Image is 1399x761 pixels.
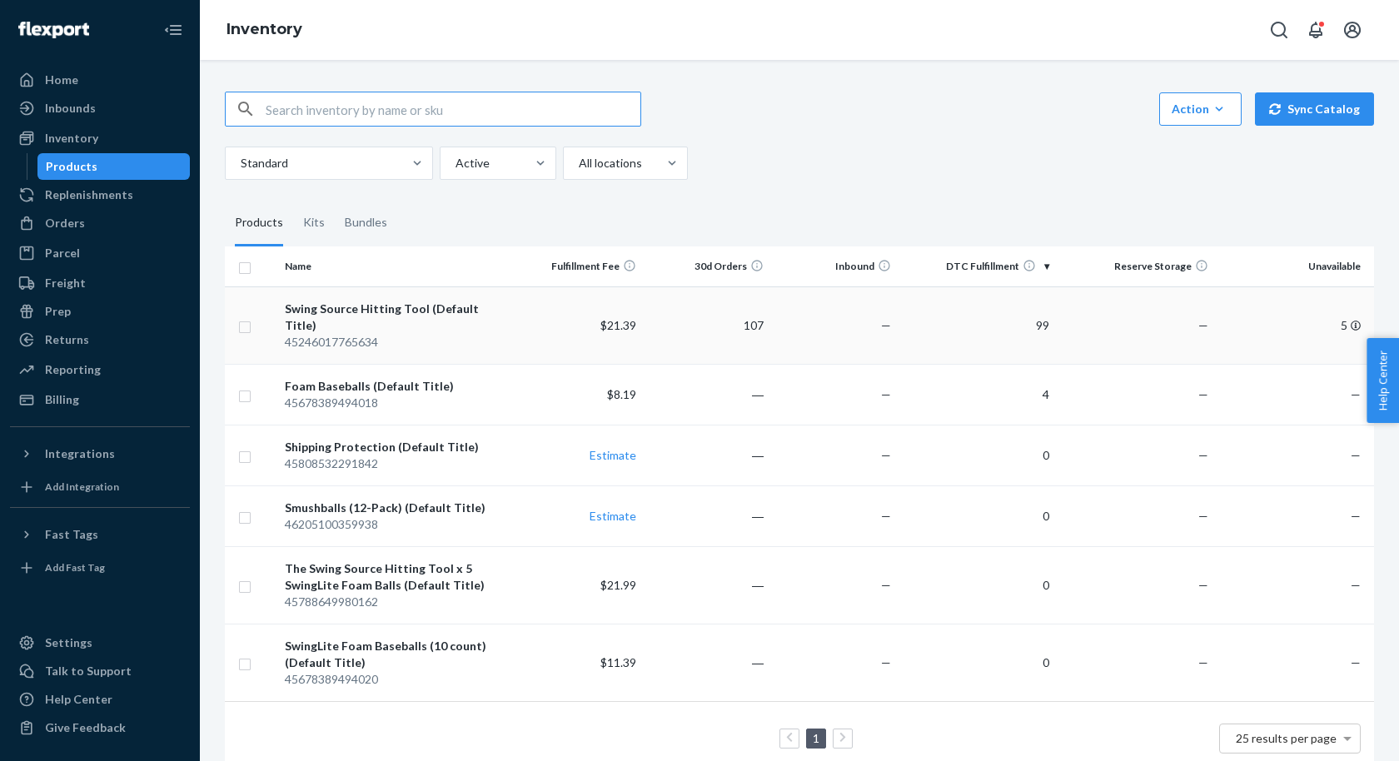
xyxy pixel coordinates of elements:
[600,578,636,592] span: $21.99
[285,560,510,594] div: The Swing Source Hitting Tool x 5 SwingLite Foam Balls (Default Title)
[45,445,115,462] div: Integrations
[18,22,89,38] img: Flexport logo
[1351,509,1361,523] span: —
[881,387,891,401] span: —
[10,356,190,383] a: Reporting
[46,158,97,175] div: Products
[285,594,510,610] div: 45788649980162
[607,387,636,401] span: $8.19
[898,624,1057,701] td: 0
[285,516,510,533] div: 46205100359938
[898,485,1057,546] td: 0
[239,155,241,172] input: Standard
[45,245,80,261] div: Parcel
[10,95,190,122] a: Inbounds
[45,303,71,320] div: Prep
[577,155,579,172] input: All locations
[10,125,190,152] a: Inventory
[643,624,770,701] td: ―
[881,509,891,523] span: —
[37,153,191,180] a: Products
[285,395,510,411] div: 45678389494018
[600,318,636,332] span: $21.39
[10,658,190,684] a: Talk to Support
[10,270,190,296] a: Freight
[10,714,190,741] button: Give Feedback
[1351,448,1361,462] span: —
[45,275,86,291] div: Freight
[45,361,101,378] div: Reporting
[235,200,283,246] div: Products
[1236,731,1337,745] span: 25 results per page
[881,578,891,592] span: —
[1215,286,1374,364] td: 5
[1198,578,1208,592] span: —
[1198,387,1208,401] span: —
[285,334,510,351] div: 45246017765634
[45,634,92,651] div: Settings
[278,246,516,286] th: Name
[10,67,190,93] a: Home
[285,301,510,334] div: Swing Source Hitting Tool (Default Title)
[1367,338,1399,423] button: Help Center
[213,6,316,54] ol: breadcrumbs
[898,364,1057,425] td: 4
[45,526,98,543] div: Fast Tags
[285,439,510,455] div: Shipping Protection (Default Title)
[1336,13,1369,47] button: Open account menu
[285,671,510,688] div: 45678389494020
[10,440,190,467] button: Integrations
[1351,655,1361,669] span: —
[285,378,510,395] div: Foam Baseballs (Default Title)
[881,448,891,462] span: —
[10,298,190,325] a: Prep
[285,638,510,671] div: SwingLite Foam Baseballs (10 count) (Default Title)
[45,560,105,574] div: Add Fast Tag
[1262,13,1296,47] button: Open Search Box
[881,318,891,332] span: —
[1198,318,1208,332] span: —
[590,509,636,523] a: Estimate
[45,719,126,736] div: Give Feedback
[643,485,770,546] td: ―
[643,286,770,364] td: 107
[303,200,325,246] div: Kits
[10,210,190,236] a: Orders
[898,425,1057,485] td: 0
[1198,509,1208,523] span: —
[1299,13,1332,47] button: Open notifications
[643,546,770,624] td: ―
[45,391,79,408] div: Billing
[45,72,78,88] div: Home
[45,187,133,203] div: Replenishments
[45,215,85,231] div: Orders
[10,386,190,413] a: Billing
[1351,578,1361,592] span: —
[1351,387,1361,401] span: —
[285,455,510,472] div: 45808532291842
[1056,246,1215,286] th: Reserve Storage
[881,655,891,669] span: —
[10,474,190,500] a: Add Integration
[1215,246,1374,286] th: Unavailable
[45,331,89,348] div: Returns
[266,92,640,126] input: Search inventory by name or sku
[898,246,1057,286] th: DTC Fulfillment
[45,130,98,147] div: Inventory
[898,286,1057,364] td: 99
[10,326,190,353] a: Returns
[10,521,190,548] button: Fast Tags
[10,240,190,266] a: Parcel
[1198,448,1208,462] span: —
[45,100,96,117] div: Inbounds
[770,246,898,286] th: Inbound
[227,20,302,38] a: Inventory
[454,155,456,172] input: Active
[285,500,510,516] div: Smushballs (12-Pack) (Default Title)
[345,200,387,246] div: Bundles
[643,364,770,425] td: ―
[45,480,119,494] div: Add Integration
[45,663,132,679] div: Talk to Support
[1255,92,1374,126] button: Sync Catalog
